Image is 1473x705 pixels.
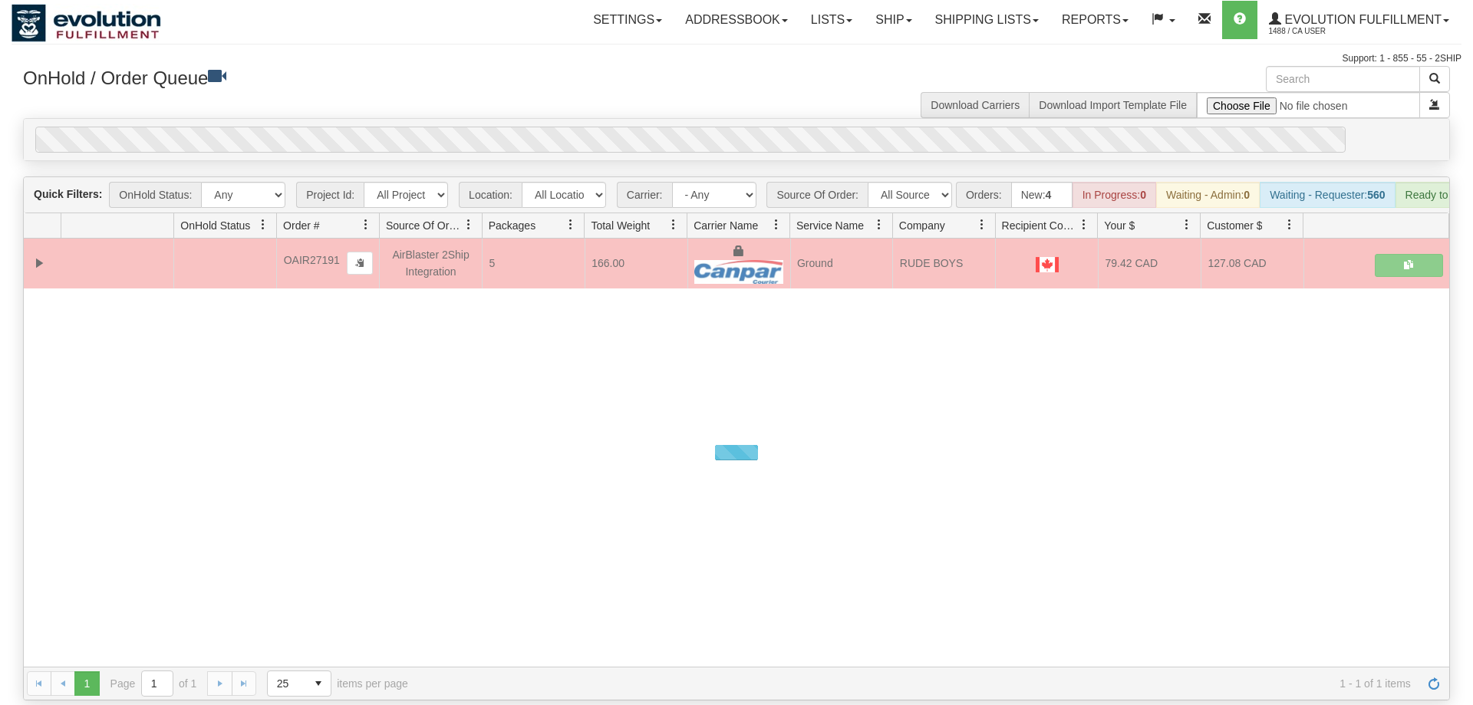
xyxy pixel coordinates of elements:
a: Refresh [1422,671,1446,696]
a: Reports [1050,1,1140,39]
span: Carrier: [617,182,672,208]
a: Packages filter column settings [558,212,584,238]
a: Source Of Order filter column settings [456,212,482,238]
span: Customer $ [1207,218,1262,233]
input: Search [1266,66,1420,92]
span: Total Weight [591,218,650,233]
a: Order # filter column settings [353,212,379,238]
div: grid toolbar [24,177,1449,213]
div: In Progress: [1073,182,1156,208]
a: Total Weight filter column settings [661,212,687,238]
span: Source Of Order [386,218,463,233]
a: Recipient Country filter column settings [1071,212,1097,238]
a: Lists [799,1,864,39]
div: Waiting - Admin: [1156,182,1260,208]
button: Search [1419,66,1450,92]
span: Company [899,218,945,233]
span: Project Id: [296,182,364,208]
a: Download Carriers [931,99,1020,111]
span: 25 [277,676,297,691]
span: 1 - 1 of 1 items [430,677,1411,690]
span: Page sizes drop down [267,670,331,697]
a: OnHold Status filter column settings [250,212,276,238]
a: Service Name filter column settings [866,212,892,238]
span: Carrier Name [694,218,758,233]
span: Recipient Country [1002,218,1079,233]
strong: 4 [1046,189,1052,201]
strong: 560 [1367,189,1385,201]
span: Page 1 [74,671,99,696]
span: OnHold Status: [109,182,201,208]
label: Quick Filters: [34,186,102,202]
a: Evolution Fulfillment 1488 / CA User [1257,1,1461,39]
span: 1488 / CA User [1269,24,1384,39]
h3: OnHold / Order Queue [23,66,725,88]
span: Order # [283,218,319,233]
a: Addressbook [674,1,799,39]
span: OnHold Status [180,218,250,233]
input: Import [1197,92,1420,118]
a: Shipping lists [924,1,1050,39]
a: Company filter column settings [969,212,995,238]
span: Orders: [956,182,1011,208]
span: Source Of Order: [766,182,868,208]
div: Waiting - Requester: [1260,182,1395,208]
a: Ship [864,1,923,39]
a: Carrier Name filter column settings [763,212,789,238]
div: New: [1011,182,1073,208]
a: Customer $ filter column settings [1277,212,1303,238]
input: Page 1 [142,671,173,696]
span: Packages [489,218,535,233]
div: Support: 1 - 855 - 55 - 2SHIP [12,52,1461,65]
span: Location: [459,182,522,208]
span: items per page [267,670,408,697]
a: Settings [582,1,674,39]
span: Your $ [1104,218,1135,233]
img: logo1488.jpg [12,4,161,42]
a: Download Import Template File [1039,99,1187,111]
span: Service Name [796,218,864,233]
strong: 0 [1140,189,1146,201]
a: Your $ filter column settings [1174,212,1200,238]
span: Evolution Fulfillment [1281,13,1442,26]
span: Page of 1 [110,670,197,697]
span: select [306,671,331,696]
strong: 0 [1244,189,1250,201]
